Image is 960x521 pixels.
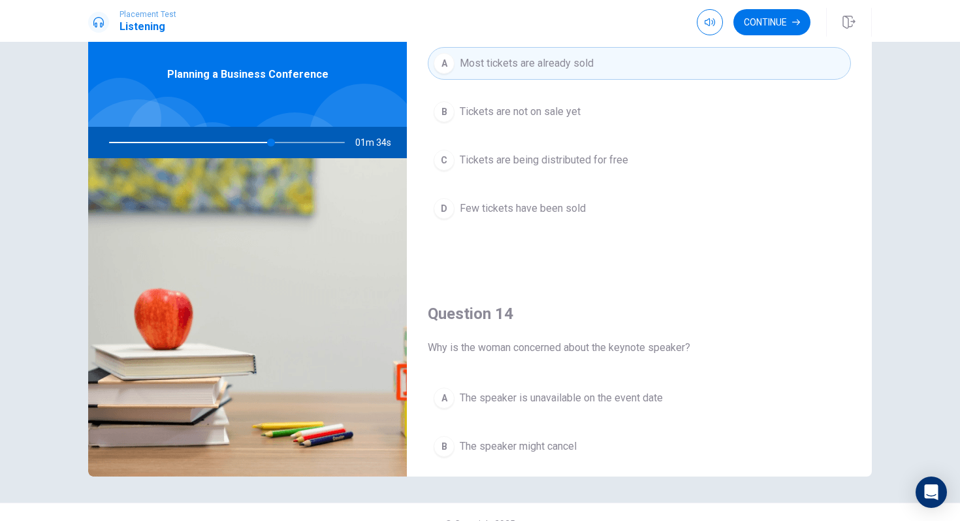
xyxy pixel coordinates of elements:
[733,9,810,35] button: Continue
[916,477,947,508] div: Open Intercom Messenger
[428,47,851,80] button: AMost tickets are already sold
[428,192,851,225] button: DFew tickets have been sold
[88,158,407,477] img: Planning a Business Conference
[460,152,628,168] span: Tickets are being distributed for free
[434,436,455,457] div: B
[460,439,577,454] span: The speaker might cancel
[428,144,851,176] button: CTickets are being distributed for free
[460,56,594,71] span: Most tickets are already sold
[120,10,176,19] span: Placement Test
[434,101,455,122] div: B
[428,382,851,414] button: AThe speaker is unavailable on the event date
[434,150,455,171] div: C
[355,127,402,158] span: 01m 34s
[460,104,581,120] span: Tickets are not on sale yet
[460,390,663,406] span: The speaker is unavailable on the event date
[434,198,455,219] div: D
[428,340,851,356] span: Why is the woman concerned about the keynote speaker?
[460,201,586,216] span: Few tickets have been sold
[428,303,851,324] h4: Question 14
[434,388,455,409] div: A
[120,19,176,35] h1: Listening
[428,95,851,128] button: BTickets are not on sale yet
[167,67,328,82] span: Planning a Business Conference
[428,430,851,463] button: BThe speaker might cancel
[434,53,455,74] div: A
